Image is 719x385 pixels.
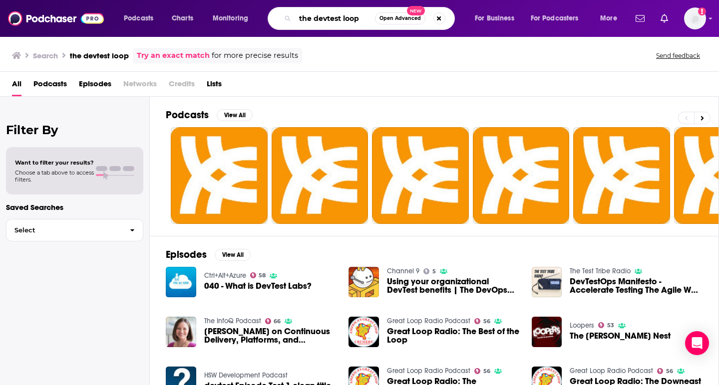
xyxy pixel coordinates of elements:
[379,16,421,21] span: Open Advanced
[295,10,375,26] input: Search podcasts, credits, & more...
[204,317,261,325] a: The InfoQ Podcast
[166,317,196,347] img: Melissa Benua on Continuous Delivery, Platforms, and DevTestSecOps
[698,7,706,15] svg: Add a profile image
[684,7,706,29] span: Logged in as Marketing09
[524,10,593,26] button: open menu
[33,51,58,60] h3: Search
[483,319,490,324] span: 56
[570,332,671,340] a: The Looper's Nest
[166,248,251,261] a: EpisodesView All
[468,10,527,26] button: open menu
[212,50,298,61] span: for more precise results
[15,169,94,183] span: Choose a tab above to access filters.
[213,11,248,25] span: Monitoring
[12,76,21,96] a: All
[598,322,614,328] a: 53
[423,268,436,274] a: 5
[250,272,266,278] a: 58
[570,277,703,294] a: DevTestOps Manifesto - Accelerate Testing The Agile Way | W. Siddhant | Introduction to DevTestOps
[570,321,594,330] a: Loopers
[632,10,649,27] a: Show notifications dropdown
[657,368,673,374] a: 56
[570,332,671,340] span: The [PERSON_NAME] Nest
[684,7,706,29] button: Show profile menu
[6,202,143,212] p: Saved Searches
[570,267,631,275] a: The Test Tribe Radio
[166,109,209,121] h2: Podcasts
[277,7,464,30] div: Search podcasts, credits, & more...
[172,11,193,25] span: Charts
[169,76,195,96] span: Credits
[204,327,337,344] a: Melissa Benua on Continuous Delivery, Platforms, and DevTestSecOps
[570,367,653,375] a: Great Loop Radio Podcast
[474,368,490,374] a: 56
[165,10,199,26] a: Charts
[123,76,157,96] span: Networks
[685,331,709,355] div: Open Intercom Messenger
[204,282,312,290] a: 040 - What is DevTest Labs?
[474,318,490,324] a: 56
[204,371,288,380] a: HSW Development Podcast
[6,227,122,233] span: Select
[166,109,253,121] a: PodcastsView All
[217,109,253,121] button: View All
[349,267,379,297] img: Using your organizational DevTest benefits | The DevOps Lab
[387,267,419,275] a: Channel 9
[531,11,579,25] span: For Podcasters
[666,369,673,374] span: 56
[600,11,617,25] span: More
[432,269,436,274] span: 5
[6,123,143,137] h2: Filter By
[8,9,104,28] img: Podchaser - Follow, Share and Rate Podcasts
[387,317,470,325] a: Great Loop Radio Podcast
[387,277,520,294] a: Using your organizational DevTest benefits | The DevOps Lab
[207,76,222,96] a: Lists
[532,267,562,297] img: DevTestOps Manifesto - Accelerate Testing The Agile Way | W. Siddhant | Introduction to DevTestOps
[166,267,196,297] img: 040 - What is DevTest Labs?
[259,273,266,278] span: 58
[532,317,562,347] img: The Looper's Nest
[204,327,337,344] span: [PERSON_NAME] on Continuous Delivery, Platforms, and DevTestSecOps
[407,6,425,15] span: New
[387,327,520,344] a: Great Loop Radio: The Best of the Loop
[33,76,67,96] a: Podcasts
[206,10,261,26] button: open menu
[70,51,129,60] h3: the devtest loop
[6,219,143,241] button: Select
[215,249,251,261] button: View All
[274,319,281,324] span: 66
[570,277,703,294] span: DevTestOps Manifesto - Accelerate Testing The Agile Way | W. [PERSON_NAME] | Introduction to DevT...
[166,248,207,261] h2: Episodes
[475,11,514,25] span: For Business
[349,317,379,347] img: Great Loop Radio: The Best of the Loop
[79,76,111,96] a: Episodes
[657,10,672,27] a: Show notifications dropdown
[684,7,706,29] img: User Profile
[387,367,470,375] a: Great Loop Radio Podcast
[204,271,246,280] a: Ctrl+Alt+Azure
[483,369,490,374] span: 56
[593,10,630,26] button: open menu
[375,12,425,24] button: Open AdvancedNew
[137,50,210,61] a: Try an exact match
[653,51,703,60] button: Send feedback
[15,159,94,166] span: Want to filter your results?
[607,323,614,328] span: 53
[117,10,166,26] button: open menu
[265,318,281,324] a: 66
[124,11,153,25] span: Podcasts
